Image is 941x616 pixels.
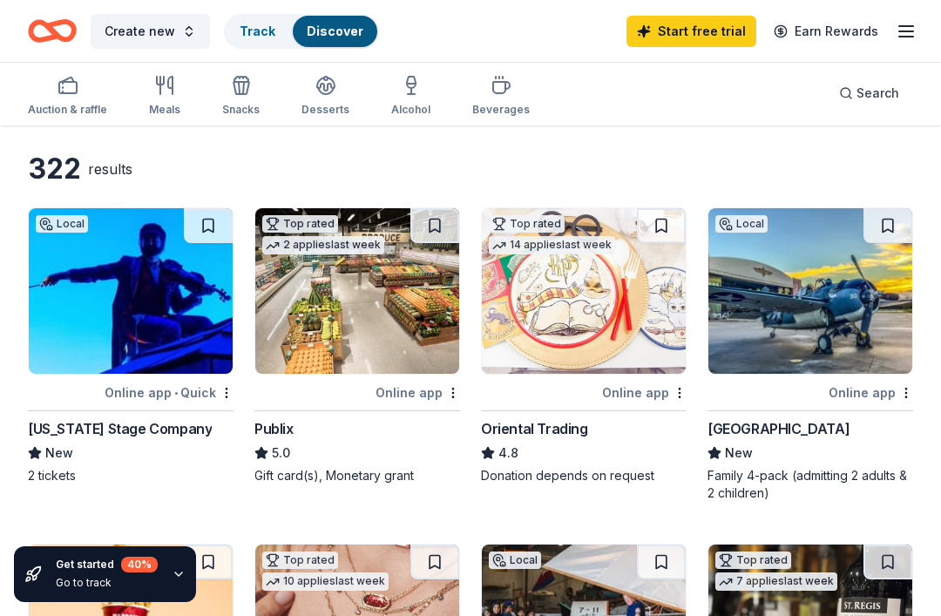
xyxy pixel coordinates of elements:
[149,68,180,125] button: Meals
[825,76,913,111] button: Search
[28,467,234,484] div: 2 tickets
[254,467,460,484] div: Gift card(s), Monetary grant
[482,208,686,374] img: Image for Oriental Trading
[262,572,389,591] div: 10 applies last week
[36,215,88,233] div: Local
[91,14,210,49] button: Create new
[262,236,384,254] div: 2 applies last week
[481,207,687,484] a: Image for Oriental TradingTop rated14 applieslast weekOnline appOriental Trading4.8Donation depen...
[28,68,107,125] button: Auction & raffle
[707,207,913,502] a: Image for Military Aviation MuseumLocalOnline app[GEOGRAPHIC_DATA]NewFamily 4-pack (admitting 2 a...
[725,443,753,464] span: New
[481,467,687,484] div: Donation depends on request
[489,552,541,569] div: Local
[28,103,107,117] div: Auction & raffle
[28,10,77,51] a: Home
[307,24,363,38] a: Discover
[262,552,338,569] div: Top rated
[301,103,349,117] div: Desserts
[472,103,530,117] div: Beverages
[301,68,349,125] button: Desserts
[272,443,290,464] span: 5.0
[829,382,913,403] div: Online app
[149,103,180,117] div: Meals
[715,552,791,569] div: Top rated
[763,16,889,47] a: Earn Rewards
[28,418,212,439] div: [US_STATE] Stage Company
[222,103,260,117] div: Snacks
[626,16,756,47] a: Start free trial
[708,208,912,374] img: Image for Military Aviation Museum
[240,24,275,38] a: Track
[174,386,178,400] span: •
[254,418,294,439] div: Publix
[856,83,899,104] span: Search
[707,467,913,502] div: Family 4-pack (admitting 2 adults & 2 children)
[391,68,430,125] button: Alcohol
[602,382,687,403] div: Online app
[56,557,158,572] div: Get started
[255,208,459,374] img: Image for Publix
[715,215,768,233] div: Local
[121,557,158,572] div: 40 %
[88,159,132,179] div: results
[489,215,565,233] div: Top rated
[472,68,530,125] button: Beverages
[29,208,233,374] img: Image for Virginia Stage Company
[56,576,158,590] div: Go to track
[715,572,837,591] div: 7 applies last week
[105,382,234,403] div: Online app Quick
[28,207,234,484] a: Image for Virginia Stage CompanyLocalOnline app•Quick[US_STATE] Stage CompanyNew2 tickets
[262,215,338,233] div: Top rated
[254,207,460,484] a: Image for PublixTop rated2 applieslast weekOnline appPublix5.0Gift card(s), Monetary grant
[707,418,850,439] div: [GEOGRAPHIC_DATA]
[376,382,460,403] div: Online app
[391,103,430,117] div: Alcohol
[222,68,260,125] button: Snacks
[498,443,518,464] span: 4.8
[105,21,175,42] span: Create new
[481,418,588,439] div: Oriental Trading
[224,14,379,49] button: TrackDiscover
[45,443,73,464] span: New
[28,152,81,186] div: 322
[489,236,615,254] div: 14 applies last week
